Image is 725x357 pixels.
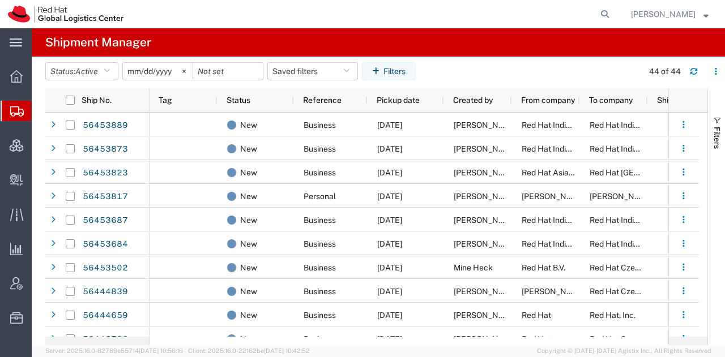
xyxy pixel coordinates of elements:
span: Red Hat India Private Limited [522,144,626,153]
span: Business [304,121,336,130]
span: Ship mode [657,96,695,105]
span: Business [304,168,336,177]
span: Red Hat B.V. [522,263,565,272]
span: Red Hat Czech s.r.o. [590,263,662,272]
span: New [240,161,257,184]
span: 08/11/2025 [377,216,402,225]
input: Not set [123,63,193,80]
span: To company [589,96,633,105]
span: New [240,303,257,327]
span: Red Hat Asia-Pacific Pty Ltd [522,168,624,177]
span: Jakob Meng [454,287,518,296]
span: 08/12/2025 [377,168,402,177]
span: Pickup date [377,96,420,105]
a: 56453687 [82,212,129,230]
span: Red Hat India Private Limited [590,144,694,153]
span: Mine Heck [454,263,493,272]
span: Business [304,334,336,343]
span: Business [304,239,336,248]
span: 08/13/2025 [377,334,402,343]
span: Red Hat [522,334,551,343]
span: Red Hat India Private Limited [590,239,694,248]
span: New [240,184,257,208]
span: Ambika Khanna [454,144,518,153]
span: New [240,232,257,256]
span: Red Hat India Private Limited [522,216,626,225]
span: New [240,113,257,137]
span: 08/11/2025 [377,144,402,153]
span: Ship No. [82,96,112,105]
span: Kiran Kumar N [454,168,526,177]
span: Red Hat India Private Limited [522,121,626,130]
a: 56444839 [82,283,129,301]
a: 56453823 [82,164,129,182]
span: Irshad Shaikh [454,239,518,248]
span: Red Hat New Zealand [590,168,702,177]
span: Red Hat India Private Limited [590,216,694,225]
a: 56444659 [82,307,129,325]
span: Cullen Grover [454,311,518,320]
span: Status [227,96,250,105]
span: New [240,208,257,232]
span: Jeffrey Kaufman [454,192,518,201]
span: New [240,137,257,161]
span: New [240,256,257,279]
a: 56442786 [82,330,129,349]
span: Marcin Sobczyk [454,334,518,343]
span: Red Hat [522,311,551,320]
button: Status:Active [45,62,118,80]
span: Business [304,216,336,225]
span: Jeffrey Kaufman [522,192,586,201]
span: 08/11/2025 [377,239,402,248]
img: logo [8,6,123,23]
span: Red Hat India Private Limited [590,121,694,130]
button: Filters [362,62,416,80]
div: 44 of 44 [649,66,681,78]
button: [PERSON_NAME] [630,7,709,21]
span: Copyright © [DATE]-[DATE] Agistix Inc., All Rights Reserved [537,346,711,356]
a: 56453889 [82,117,129,135]
h4: Shipment Manager [45,28,151,57]
span: Business [304,263,336,272]
span: Red Hat Czech s.r.o. [590,334,662,343]
span: Business [304,144,336,153]
span: Created by [453,96,493,105]
a: 56453684 [82,235,129,253]
a: 56453502 [82,259,129,277]
span: Red Hat Czech s.r.o. [590,287,662,296]
span: Reference [303,96,342,105]
span: Personal [304,192,336,201]
span: [DATE] 10:42:52 [264,347,310,354]
span: Business [304,287,336,296]
span: Red Hat, Inc. [590,311,636,320]
span: Irshad Shaikh [454,216,518,225]
span: Client: 2025.16.0-22162be [188,347,310,354]
a: 56453873 [82,140,129,158]
span: 08/22/2025 [377,287,402,296]
span: Kirk Newcross [631,8,696,20]
span: New [240,327,257,351]
span: Red Hat India Private Limited [522,239,626,248]
span: 08/11/2025 [377,192,402,201]
span: Jakob Meng [522,287,586,296]
a: 56453817 [82,188,129,206]
span: Filters [713,127,722,149]
span: 08/11/2025 [377,121,402,130]
span: Business [304,311,336,320]
span: Ambika Khanna [454,121,518,130]
span: Tag [159,96,172,105]
span: [DATE] 10:56:16 [139,347,183,354]
input: Not set [193,63,263,80]
span: New [240,279,257,303]
button: Saved filters [267,62,358,80]
span: 08/19/2025 [377,263,402,272]
span: From company [521,96,575,105]
span: 08/08/2025 [377,311,402,320]
span: Server: 2025.16.0-82789e55714 [45,347,183,354]
span: Richard Schindlbeck [590,192,654,201]
span: Active [75,67,98,76]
